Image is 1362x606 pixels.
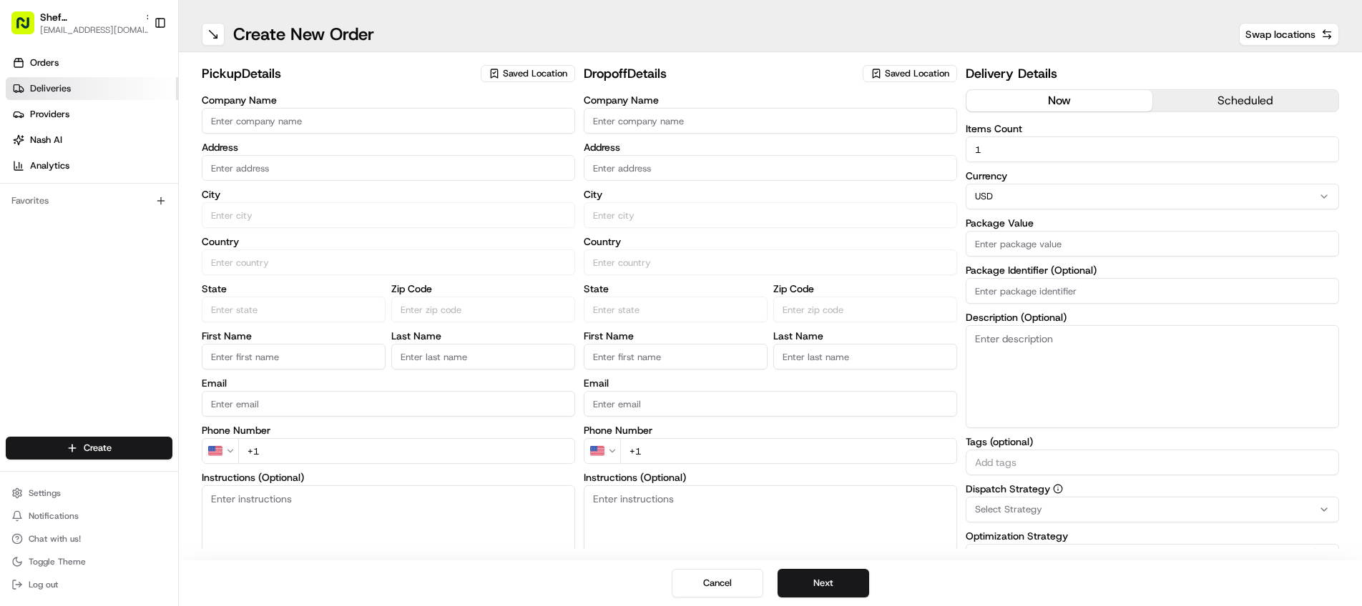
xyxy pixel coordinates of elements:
div: 💻 [121,209,132,220]
button: Cancel [672,569,763,597]
span: Saved Location [503,67,567,80]
input: Enter country [202,249,575,275]
label: First Name [584,331,768,341]
input: Clear [37,92,236,107]
label: Dispatch Strategy [966,484,1339,494]
h2: dropoff Details [584,64,860,84]
label: Package Identifier (Optional) [966,265,1339,275]
button: Saved Location [481,64,575,84]
label: Country [584,237,957,247]
input: Enter package identifier [966,278,1339,304]
input: Enter first name [584,344,768,369]
button: Start new chat [243,141,260,158]
span: Select Strategy [975,503,1042,516]
input: Enter first name [202,344,386,369]
a: Nash AI [6,129,178,151]
span: Providers [30,108,69,121]
div: Favorites [6,189,172,212]
span: Notifications [29,510,79,522]
input: Enter state [584,297,768,322]
input: Enter email [202,391,575,417]
button: [EMAIL_ADDRESS][DOMAIN_NAME] [40,24,155,36]
a: Analytics [6,154,178,177]
input: Enter company name [584,108,957,134]
button: scheduled [1152,90,1338,111]
span: Settings [29,487,61,499]
span: Orders [30,56,59,69]
label: State [584,284,768,294]
a: Powered byPylon [101,242,173,253]
span: Nash AI [30,134,62,146]
input: Enter items count [966,136,1339,162]
span: Toggle Theme [29,556,86,567]
h2: Delivery Details [966,64,1339,84]
a: Orders [6,51,178,74]
label: Items Count [966,124,1339,134]
button: None [966,544,1339,570]
label: State [202,284,386,294]
button: Log out [6,575,172,595]
label: Last Name [773,331,957,341]
input: Enter package value [966,231,1339,257]
p: Welcome 👋 [14,57,260,80]
label: Phone Number [584,425,957,435]
h1: Create New Order [233,23,374,46]
input: Enter state [202,297,386,322]
a: Deliveries [6,77,178,100]
button: Shef [GEOGRAPHIC_DATA][EMAIL_ADDRESS][DOMAIN_NAME] [6,6,148,40]
input: Enter last name [391,344,575,369]
label: Currency [966,171,1339,181]
label: First Name [202,331,386,341]
input: Add tags [972,454,1333,471]
label: Zip Code [773,284,957,294]
button: Shef [GEOGRAPHIC_DATA] [40,10,139,24]
button: Create [6,437,172,460]
span: Analytics [30,159,69,172]
button: now [966,90,1152,111]
label: Description (Optional) [966,312,1339,322]
button: Settings [6,483,172,503]
input: Enter city [202,202,575,228]
button: Dispatch Strategy [1053,484,1063,494]
input: Enter zip code [773,297,957,322]
button: Toggle Theme [6,552,172,572]
label: Address [202,142,575,152]
a: Providers [6,103,178,126]
button: Next [778,569,869,597]
input: Enter address [202,155,575,181]
input: Enter address [584,155,957,181]
span: Deliveries [30,82,71,95]
label: Package Value [966,218,1339,228]
h2: pickup Details [202,64,478,84]
input: Enter email [584,391,957,417]
span: Create [84,442,112,454]
label: Company Name [584,95,957,105]
input: Enter city [584,202,957,228]
label: City [202,189,575,199]
span: Knowledge Base [29,207,109,222]
span: Saved Location [885,67,949,80]
button: Notifications [6,506,172,526]
label: Tags (optional) [966,437,1339,447]
input: Enter last name [773,344,957,369]
label: Email [202,378,575,388]
label: Instructions (Optional) [584,472,957,482]
button: Chat with us! [6,529,172,549]
label: Address [584,142,957,152]
div: We're available if you need us! [49,151,181,162]
span: Pylon [142,242,173,253]
input: Enter zip code [391,297,575,322]
div: Start new chat [49,136,235,151]
label: Zip Code [391,284,575,294]
img: Nash [14,14,43,43]
a: 💻API Documentation [115,202,235,227]
label: Company Name [202,95,575,105]
input: Enter company name [202,108,575,134]
label: Optimization Strategy [966,531,1339,541]
label: Last Name [391,331,575,341]
label: Instructions (Optional) [202,472,575,482]
span: Chat with us! [29,533,81,545]
label: Email [584,378,957,388]
img: 1736555255976-a54dd68f-1ca7-489b-9aae-adbdc363a1c4 [14,136,40,162]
